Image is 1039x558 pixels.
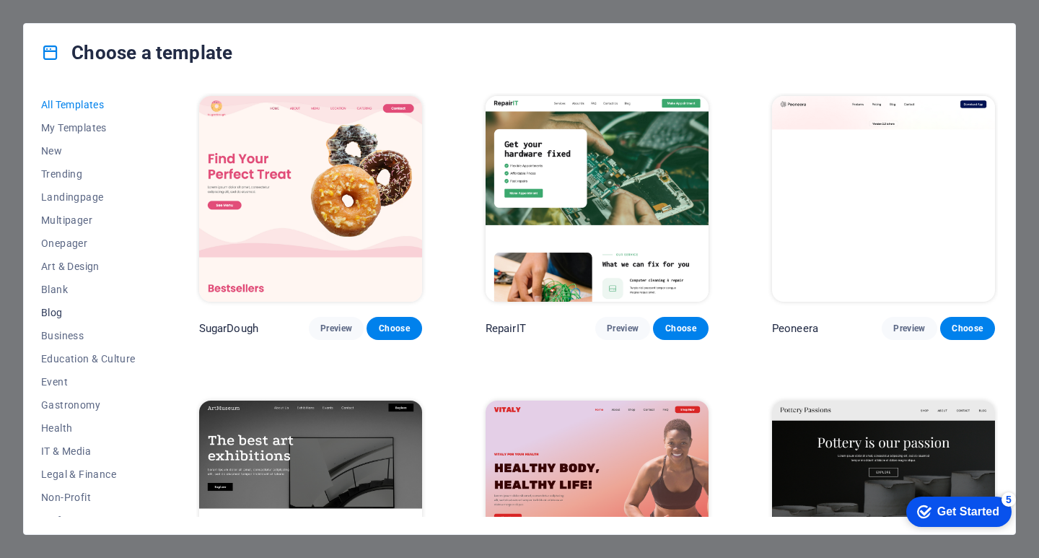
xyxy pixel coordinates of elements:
span: Education & Culture [41,353,136,365]
span: Art & Design [41,261,136,272]
span: Choose [378,323,410,334]
button: Event [41,370,136,393]
p: SugarDough [199,321,258,336]
span: Event [41,376,136,388]
button: Blog [41,301,136,324]
button: Blank [41,278,136,301]
span: Choose [952,323,983,334]
span: My Templates [41,122,136,134]
span: Legal & Finance [41,468,136,480]
span: Landingpage [41,191,136,203]
button: Business [41,324,136,347]
button: Legal & Finance [41,463,136,486]
span: IT & Media [41,445,136,457]
div: 5 [107,3,121,17]
span: Preview [320,323,352,334]
button: Education & Culture [41,347,136,370]
button: Preview [882,317,937,340]
button: IT & Media [41,440,136,463]
span: Multipager [41,214,136,226]
button: Health [41,417,136,440]
span: Blog [41,307,136,318]
button: Choose [653,317,708,340]
button: Onepager [41,232,136,255]
span: Non-Profit [41,492,136,503]
span: Performance [41,515,136,526]
button: Performance [41,509,136,532]
div: Get Started [43,16,105,29]
span: Business [41,330,136,341]
button: Multipager [41,209,136,232]
img: Peoneera [772,96,995,302]
button: Preview [595,317,650,340]
span: Trending [41,168,136,180]
span: All Templates [41,99,136,110]
span: Health [41,422,136,434]
button: Non-Profit [41,486,136,509]
button: Choose [940,317,995,340]
img: SugarDough [199,96,422,302]
span: Onepager [41,237,136,249]
button: Gastronomy [41,393,136,417]
button: Landingpage [41,186,136,209]
span: Gastronomy [41,399,136,411]
span: Blank [41,284,136,295]
button: Preview [309,317,364,340]
span: Preview [893,323,925,334]
p: Peoneera [772,321,818,336]
div: Get Started 5 items remaining, 0% complete [12,7,117,38]
button: Choose [367,317,421,340]
button: New [41,139,136,162]
img: RepairIT [486,96,709,302]
span: New [41,145,136,157]
span: Preview [607,323,639,334]
h4: Choose a template [41,41,232,64]
button: All Templates [41,93,136,116]
button: My Templates [41,116,136,139]
button: Art & Design [41,255,136,278]
p: RepairIT [486,321,526,336]
button: Trending [41,162,136,186]
span: Choose [665,323,696,334]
